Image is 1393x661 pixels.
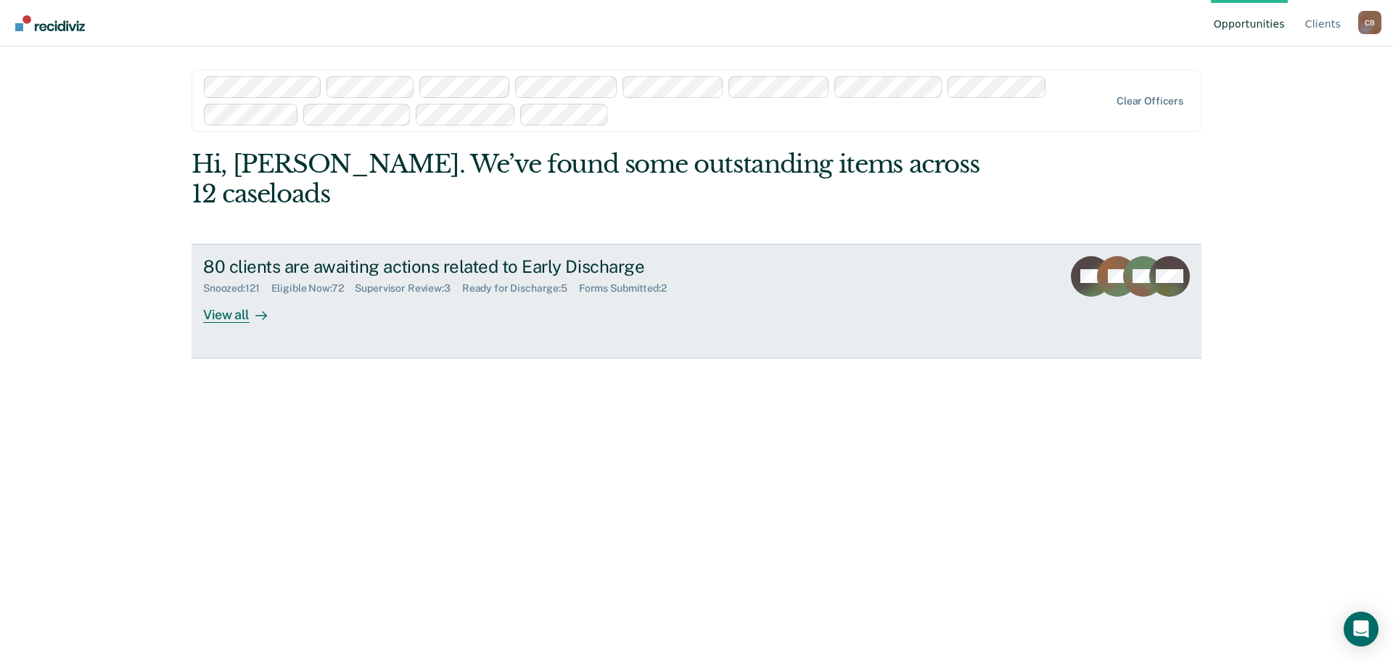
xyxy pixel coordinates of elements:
[462,282,579,295] div: Ready for Discharge : 5
[203,256,712,277] div: 80 clients are awaiting actions related to Early Discharge
[203,282,271,295] div: Snoozed : 121
[1358,11,1381,34] button: Profile dropdown button
[192,149,1000,209] div: Hi, [PERSON_NAME]. We’ve found some outstanding items across 12 caseloads
[203,295,284,323] div: View all
[579,282,678,295] div: Forms Submitted : 2
[15,15,85,31] img: Recidiviz
[1344,612,1378,646] div: Open Intercom Messenger
[1117,95,1183,107] div: Clear officers
[1358,11,1381,34] div: C B
[355,282,461,295] div: Supervisor Review : 3
[192,244,1201,358] a: 80 clients are awaiting actions related to Early DischargeSnoozed:121Eligible Now:72Supervisor Re...
[271,282,356,295] div: Eligible Now : 72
